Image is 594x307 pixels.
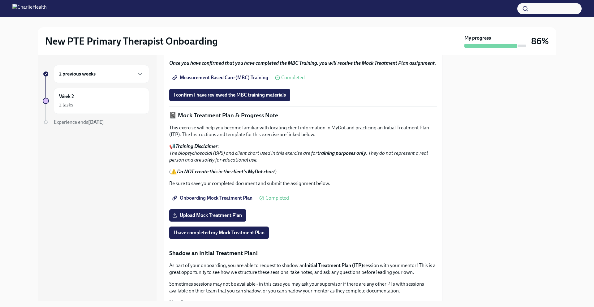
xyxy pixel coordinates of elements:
strong: Do NOT create this in the client's MyDot chart [177,169,275,175]
p: 📓 Mock Treatment Plan & Progress Note [169,111,437,119]
p: Sometimes sessions may not be available - in this case you may ask your supervisor if there are a... [169,281,437,294]
button: I have completed my Mock Treatment Plan [169,227,269,239]
span: Experience ends [54,119,104,125]
span: Upload Mock Treatment Plan [174,212,242,218]
span: I confirm I have reviewed the MBC training materials [174,92,286,98]
strong: [DATE] [88,119,104,125]
strong: Initial Treatment Plan (ITP) [305,262,363,268]
p: Be sure to save your completed document and submit the assignment below. [169,180,437,187]
span: I have completed my Mock Treatment Plan [174,230,265,236]
h6: Week 2 [59,93,74,100]
a: Week 22 tasks [43,88,149,114]
p: As part of your onboarding, you are able to request to shadow an session with your mentor! This i... [169,262,437,276]
span: Onboarding Mock Treatment Plan [174,195,252,201]
button: I confirm I have reviewed the MBC training materials [169,89,290,101]
a: Measurement Based Care (MBC) Training [169,71,273,84]
span: Completed [265,196,289,201]
h2: New PTE Primary Therapist Onboarding [45,35,218,47]
strong: training purposes only [317,150,366,156]
h6: 2 previous weeks [59,71,96,77]
strong: Next Steps: [169,300,194,305]
label: Upload Mock Treatment Plan [169,209,246,222]
span: Completed [281,75,305,80]
em: The biopsychosocial (BPS) and client chart used in this exercise are for . They do not represent ... [169,150,428,163]
strong: Training Disclaimer [175,143,217,149]
p: 📢 : [169,143,437,163]
a: Onboarding Mock Treatment Plan [169,192,257,204]
p: (⚠️ ). [169,168,437,175]
strong: Once you have confirmed that you have completed the MBC Training, you will receive the Mock Treat... [169,60,436,66]
div: 2 previous weeks [54,65,149,83]
span: Measurement Based Care (MBC) Training [174,75,268,81]
img: CharlieHealth [12,4,47,14]
p: Shadow an Initial Treatment Plan! [169,249,437,257]
p: This exercise will help you become familiar with locating client information in MyDot and practic... [169,124,437,138]
div: 2 tasks [59,102,73,108]
h3: 86% [531,36,549,47]
strong: My progress [464,35,491,41]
